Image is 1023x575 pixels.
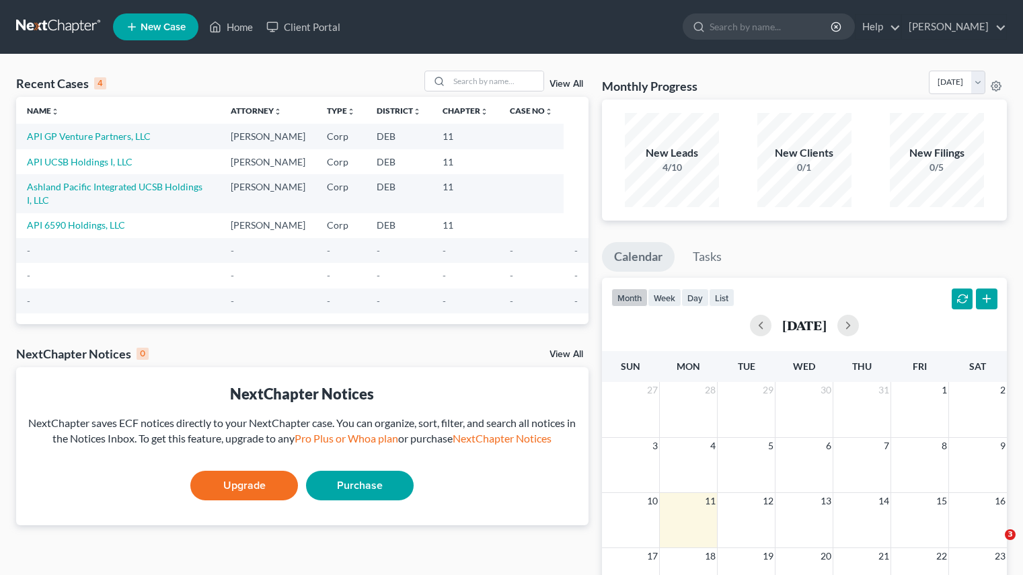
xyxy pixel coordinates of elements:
span: 13 [819,493,833,509]
span: - [27,245,30,256]
span: Wed [793,360,815,372]
td: [PERSON_NAME] [220,174,316,213]
td: DEB [366,213,432,238]
a: Districtunfold_more [377,106,421,116]
span: 16 [993,493,1007,509]
span: 22 [935,548,948,564]
span: 3 [651,438,659,454]
button: week [648,289,681,307]
td: 11 [432,213,499,238]
span: 15 [935,493,948,509]
span: - [443,270,446,281]
span: - [27,270,30,281]
span: 12 [761,493,775,509]
span: Sat [969,360,986,372]
i: unfold_more [347,108,355,116]
span: - [510,295,513,307]
a: Upgrade [190,471,298,500]
a: NextChapter Notices [453,432,552,445]
span: 29 [761,382,775,398]
span: - [510,245,513,256]
span: 31 [877,382,891,398]
span: New Case [141,22,186,32]
a: Tasks [681,242,734,272]
a: Attorneyunfold_more [231,106,282,116]
td: [PERSON_NAME] [220,213,316,238]
i: unfold_more [480,108,488,116]
span: Sun [621,360,640,372]
span: - [574,245,578,256]
span: 5 [767,438,775,454]
button: list [709,289,734,307]
div: New Leads [625,145,719,161]
td: Corp [316,149,366,174]
td: DEB [366,124,432,149]
a: Case Nounfold_more [510,106,553,116]
span: 8 [940,438,948,454]
span: - [231,295,234,307]
span: - [231,270,234,281]
span: 4 [709,438,717,454]
div: 4 [94,77,106,89]
span: - [574,270,578,281]
span: 14 [877,493,891,509]
span: - [327,245,330,256]
div: 4/10 [625,161,719,174]
span: - [231,245,234,256]
span: 2 [999,382,1007,398]
a: View All [550,79,583,89]
a: API UCSB Holdings I, LLC [27,156,132,167]
span: - [327,295,330,307]
i: unfold_more [51,108,59,116]
span: 20 [819,548,833,564]
td: 11 [432,174,499,213]
div: New Clients [757,145,851,161]
span: 28 [704,382,717,398]
div: 0 [137,348,149,360]
a: Ashland Pacific Integrated UCSB Holdings I, LLC [27,181,202,206]
span: 11 [704,493,717,509]
span: Tue [738,360,755,372]
span: 19 [761,548,775,564]
a: Chapterunfold_more [443,106,488,116]
span: 3 [1005,529,1016,540]
a: API 6590 Holdings, LLC [27,219,125,231]
i: unfold_more [545,108,553,116]
div: NextChapter Notices [27,383,578,404]
span: 1 [940,382,948,398]
span: 27 [646,382,659,398]
div: New Filings [890,145,984,161]
span: - [377,270,380,281]
h3: Monthly Progress [602,78,697,94]
div: NextChapter saves ECF notices directly to your NextChapter case. You can organize, sort, filter, ... [27,416,578,447]
span: 7 [882,438,891,454]
i: unfold_more [413,108,421,116]
td: [PERSON_NAME] [220,149,316,174]
input: Search by name... [449,71,543,91]
span: Thu [852,360,872,372]
td: Corp [316,213,366,238]
a: Home [202,15,260,39]
span: Mon [677,360,700,372]
a: Help [856,15,901,39]
a: Client Portal [260,15,347,39]
span: 9 [999,438,1007,454]
span: 30 [819,382,833,398]
span: - [443,245,446,256]
span: 18 [704,548,717,564]
button: month [611,289,648,307]
div: 0/1 [757,161,851,174]
a: Calendar [602,242,675,272]
a: API GP Venture Partners, LLC [27,130,151,142]
input: Search by name... [710,14,833,39]
a: Nameunfold_more [27,106,59,116]
span: 17 [646,548,659,564]
td: Corp [316,174,366,213]
a: Pro Plus or Whoa plan [295,432,398,445]
td: [PERSON_NAME] [220,124,316,149]
span: - [327,270,330,281]
span: - [377,295,380,307]
button: day [681,289,709,307]
td: DEB [366,174,432,213]
td: Corp [316,124,366,149]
